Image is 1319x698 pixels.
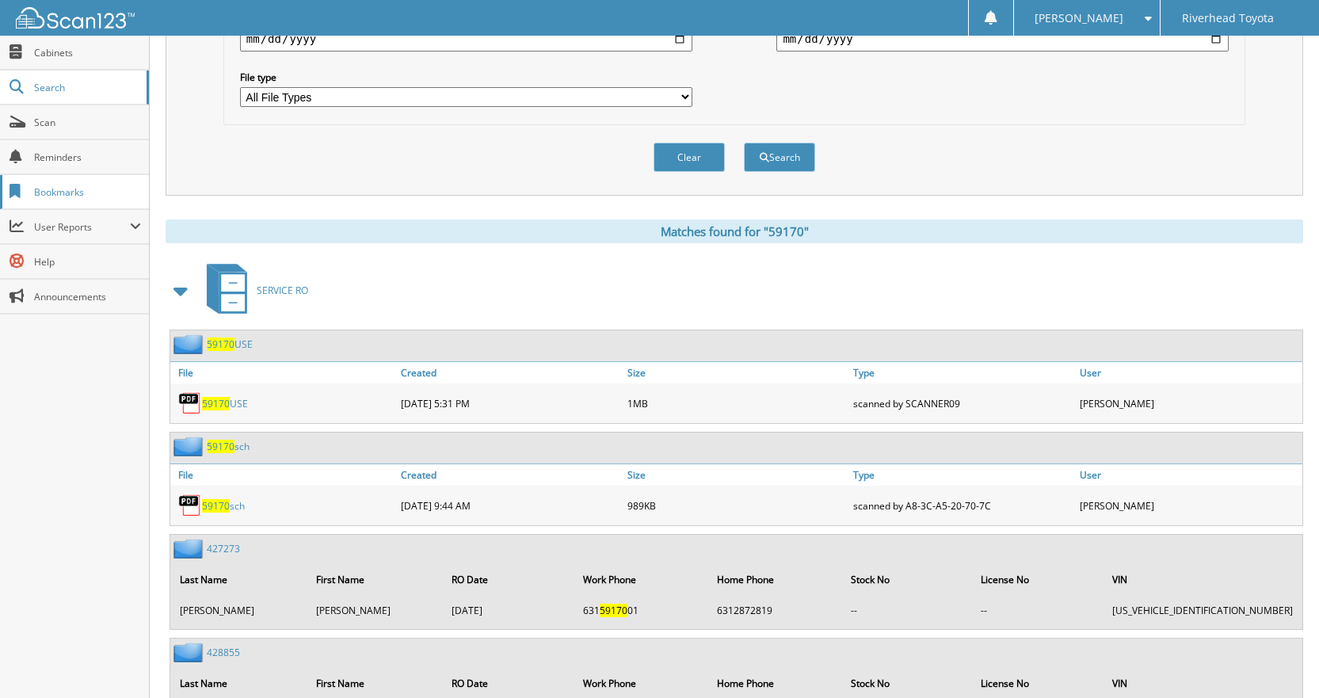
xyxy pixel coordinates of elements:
div: 989KB [623,490,850,521]
input: start [240,26,692,51]
a: File [170,464,397,486]
div: Matches found for "59170" [166,219,1303,243]
a: SERVICE RO [197,259,308,322]
label: File type [240,71,692,84]
th: First Name [308,563,443,596]
th: RO Date [444,563,574,596]
span: Cabinets [34,46,141,59]
td: [PERSON_NAME] [308,597,443,624]
button: Clear [654,143,725,172]
div: [DATE] 9:44 AM [397,490,623,521]
th: VIN [1104,563,1301,596]
th: Work Phone [575,563,707,596]
a: Size [623,464,850,486]
td: 631 01 [575,597,707,624]
span: 59170 [207,440,234,453]
img: scan123-logo-white.svg [16,7,135,29]
button: Search [744,143,815,172]
span: 59170 [202,499,230,513]
th: Stock No [843,563,972,596]
a: Type [849,464,1076,486]
td: -- [843,597,972,624]
span: Help [34,255,141,269]
td: 6312872819 [709,597,841,624]
th: Last Name [172,563,307,596]
th: Home Phone [709,563,841,596]
a: Created [397,362,623,383]
div: [PERSON_NAME] [1076,387,1302,419]
a: 59170USE [207,338,253,351]
div: scanned by A8-3C-A5-20-70-7C [849,490,1076,521]
img: folder2.png [173,643,207,662]
img: PDF.png [178,391,202,415]
a: 59170sch [202,499,245,513]
span: Announcements [34,290,141,303]
span: 59170 [202,397,230,410]
a: User [1076,464,1302,486]
a: 428855 [207,646,240,659]
div: [PERSON_NAME] [1076,490,1302,521]
a: 427273 [207,542,240,555]
a: User [1076,362,1302,383]
img: folder2.png [173,334,207,354]
a: Type [849,362,1076,383]
span: 59170 [600,604,627,617]
td: -- [973,597,1103,624]
iframe: Chat Widget [1240,622,1319,698]
th: License No [973,563,1103,596]
input: end [776,26,1229,51]
a: Created [397,464,623,486]
div: 1MB [623,387,850,419]
div: [DATE] 5:31 PM [397,387,623,419]
img: folder2.png [173,437,207,456]
div: scanned by SCANNER09 [849,387,1076,419]
td: [PERSON_NAME] [172,597,307,624]
span: User Reports [34,220,130,234]
a: 59170sch [207,440,250,453]
span: Search [34,81,139,94]
img: folder2.png [173,539,207,559]
span: Bookmarks [34,185,141,199]
a: 59170USE [202,397,248,410]
td: [US_VEHICLE_IDENTIFICATION_NUMBER] [1104,597,1301,624]
span: Riverhead Toyota [1182,13,1274,23]
img: PDF.png [178,494,202,517]
span: Reminders [34,151,141,164]
span: SERVICE RO [257,284,308,297]
a: File [170,362,397,383]
span: [PERSON_NAME] [1035,13,1123,23]
td: [DATE] [444,597,574,624]
span: Scan [34,116,141,129]
a: Size [623,362,850,383]
span: 59170 [207,338,234,351]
